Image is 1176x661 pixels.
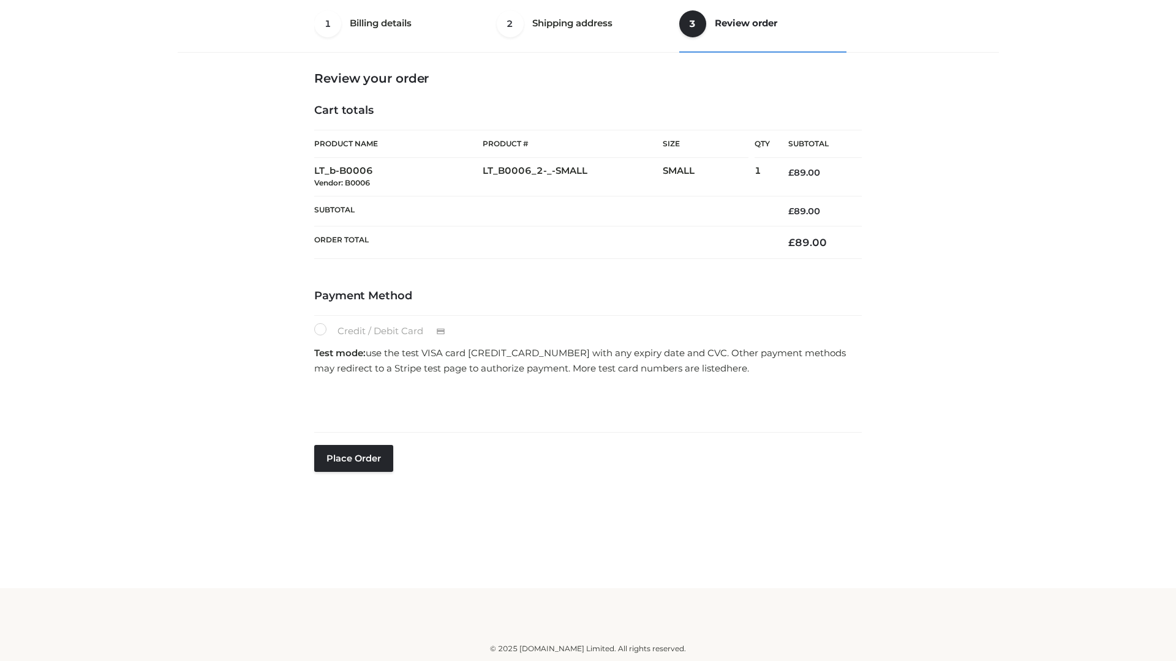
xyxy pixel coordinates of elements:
bdi: 89.00 [788,236,827,248]
td: LT_b-B0006 [314,158,483,196]
button: Place order [314,445,393,472]
td: 1 [755,158,770,196]
label: Credit / Debit Card [314,323,458,339]
th: Subtotal [314,196,770,226]
bdi: 89.00 [788,206,820,217]
small: Vendor: B0006 [314,178,370,187]
th: Order Total [314,226,770,259]
th: Subtotal [770,130,862,158]
th: Product # [483,130,663,158]
h4: Cart totals [314,104,862,118]
a: here [726,362,747,374]
strong: Test mode: [314,347,366,359]
img: Credit / Debit Card [429,324,452,339]
th: Qty [755,130,770,158]
td: SMALL [663,158,755,196]
h3: Review your order [314,71,862,86]
h4: Payment Method [314,289,862,303]
span: £ [788,167,794,178]
td: LT_B0006_2-_-SMALL [483,158,663,196]
bdi: 89.00 [788,167,820,178]
iframe: Secure payment input frame [312,380,859,425]
th: Product Name [314,130,483,158]
div: © 2025 [DOMAIN_NAME] Limited. All rights reserved. [182,643,994,655]
span: £ [788,206,794,217]
span: £ [788,236,795,248]
p: use the test VISA card [CREDIT_CARD_NUMBER] with any expiry date and CVC. Other payment methods m... [314,345,862,376]
th: Size [663,130,748,158]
